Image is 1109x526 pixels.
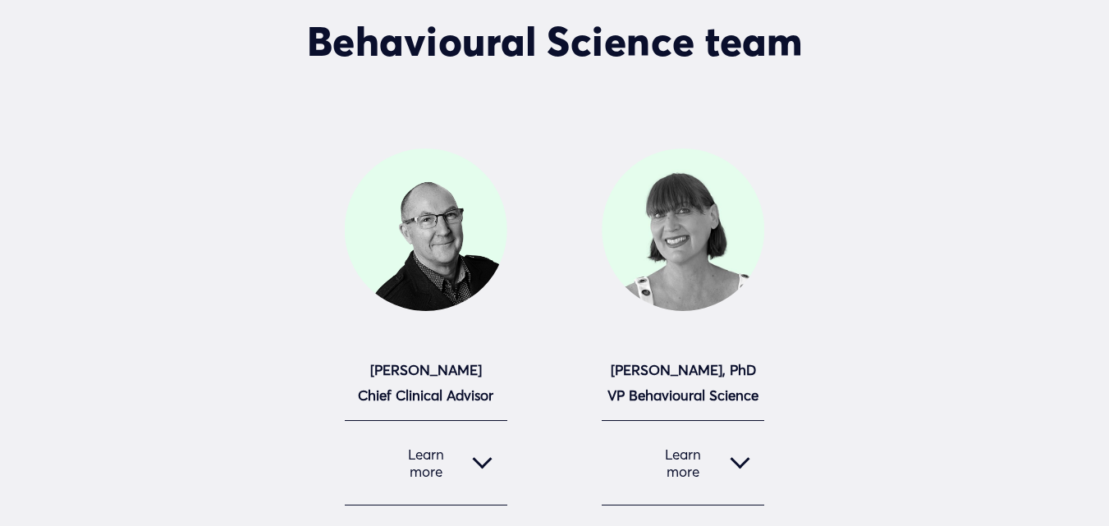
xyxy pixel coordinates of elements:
[360,446,473,480] span: Learn more
[358,361,493,404] strong: [PERSON_NAME] Chief Clinical Advisor
[616,446,730,480] span: Learn more
[173,17,936,66] h2: Behavioural Science team
[345,421,507,505] button: Learn more
[602,421,764,505] button: Learn more
[607,361,758,404] strong: [PERSON_NAME], PhD VP Behavioural Science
